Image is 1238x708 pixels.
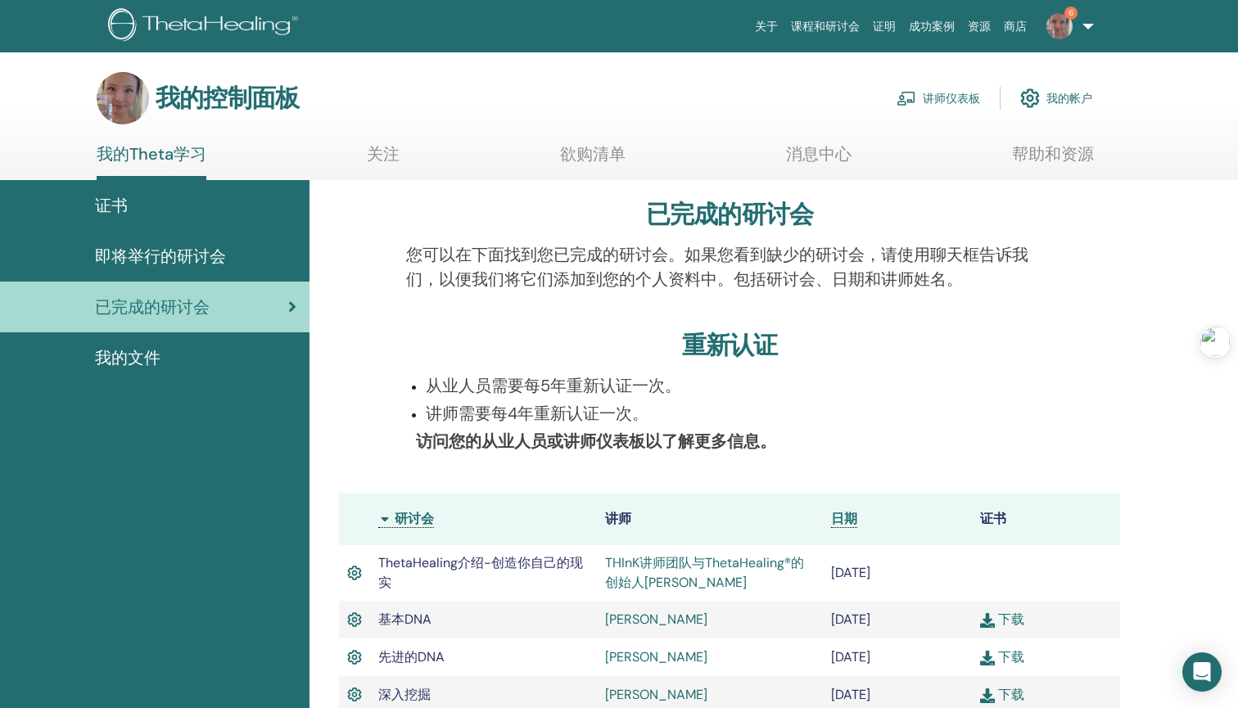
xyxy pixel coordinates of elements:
a: 欲购清单 [560,144,626,176]
span: 即将举行的研讨会 [95,244,226,268]
a: [PERSON_NAME] [605,686,707,703]
span: 已完成的研讨会 [95,295,210,319]
a: 消息中心 [786,144,852,176]
img: 有效证书 [347,562,362,584]
h3: 重新认证 [682,331,778,360]
a: 下载 [980,648,1024,665]
h3: 已完成的研讨会 [646,200,813,229]
p: 讲师需要每4年重新认证一次。 [426,401,1053,426]
a: 下载 [980,611,1024,628]
img: 有效证书 [347,684,362,706]
a: 下载 [980,686,1024,703]
span: ThetaHealing介绍-创造你自己的现实 [378,554,583,591]
a: 讲师仪表板 [897,80,980,116]
th: 证书 [972,493,1120,545]
a: [PERSON_NAME] [605,611,707,628]
a: 成功案例 [902,11,961,42]
a: 关于 [748,11,784,42]
a: 证明 [866,11,902,42]
a: 我的Theta学习 [97,144,206,180]
span: 我的文件 [95,345,160,370]
span: 证书 [95,193,128,218]
a: 我的帐户 [1020,80,1092,116]
a: 商店 [997,11,1033,42]
h3: 我的控制面板 [156,83,299,113]
a: 帮助和资源 [1012,144,1094,176]
img: download.svg [980,613,995,628]
img: default.jpg [97,72,149,124]
a: [PERSON_NAME] [605,648,707,665]
img: 有效证书 [347,609,362,630]
b: 访问您的从业人员或讲师仪表板以了解更多信息。 [416,431,776,452]
img: download.svg [980,651,995,665]
span: 深入挖掘 [378,686,431,703]
img: logo.png [108,8,304,45]
img: default.jpg [1046,13,1073,39]
span: 日期 [831,510,857,527]
a: 资源 [961,11,997,42]
a: 关注 [367,144,400,176]
a: 课程和研讨会 [784,11,866,42]
span: 6 [1064,7,1078,20]
td: [DATE] [823,638,971,676]
a: 日期 [831,510,857,528]
td: [DATE] [823,545,971,601]
td: [DATE] [823,601,971,638]
th: 讲师 [597,493,824,545]
img: download.svg [980,688,995,703]
div: 打开对讲信使 [1182,652,1222,692]
p: 您可以在下面找到您已完成的研讨会。如果您看到缺少的研讨会，请使用聊天框告诉我们，以便我们将它们添加到您的个人资料中。包括研讨会、日期和讲师姓名。 [406,242,1053,291]
span: 基本DNA [378,611,431,628]
span: 先进的DNA [378,648,445,665]
img: chalkboard-teacher.svg [897,91,916,106]
p: 从业人员需要每5年重新认证一次。 [426,373,1053,398]
img: cog.svg [1020,84,1040,112]
img: 有效证书 [347,647,362,668]
a: THInK讲师团队与ThetaHealing®的创始人[PERSON_NAME] [605,554,804,591]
